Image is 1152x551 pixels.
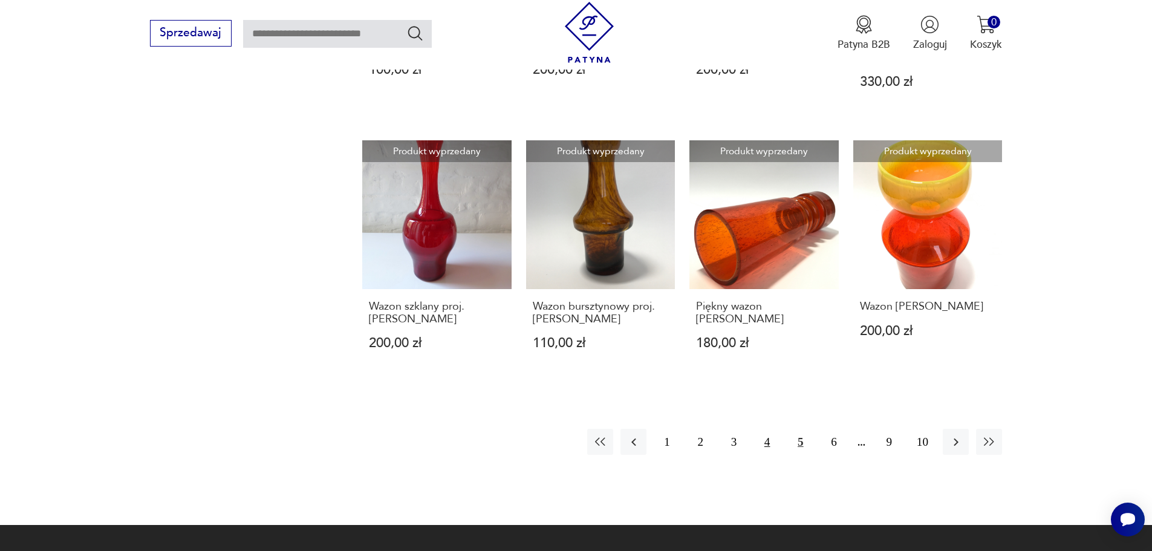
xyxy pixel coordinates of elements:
[913,37,947,51] p: Zaloguj
[696,301,832,325] h3: Piękny wazon [PERSON_NAME]
[369,337,505,350] p: 200,00 zł
[1111,503,1145,536] iframe: Smartsupp widget button
[721,429,747,455] button: 3
[688,429,714,455] button: 2
[853,140,1003,379] a: Produkt wyprzedanyWazon Zbigniewa HorbowegoWazon [PERSON_NAME]200,00 zł
[860,325,996,337] p: 200,00 zł
[860,301,996,313] h3: Wazon [PERSON_NAME]
[526,140,675,379] a: Produkt wyprzedanyWazon bursztynowy proj. Józefa PodlaskaWazon bursztynowy proj. [PERSON_NAME]110...
[838,15,890,51] a: Ikona medaluPatyna B2B
[821,429,847,455] button: 6
[970,15,1002,51] button: 0Koszyk
[696,337,832,350] p: 180,00 zł
[970,37,1002,51] p: Koszyk
[533,301,669,325] h3: Wazon bursztynowy proj. [PERSON_NAME]
[369,301,505,325] h3: Wazon szklany proj. [PERSON_NAME]
[559,2,620,63] img: Patyna - sklep z meblami i dekoracjami vintage
[860,76,996,88] p: 330,00 zł
[838,37,890,51] p: Patyna B2B
[150,20,232,47] button: Sprzedawaj
[876,429,902,455] button: 9
[754,429,780,455] button: 4
[654,429,680,455] button: 1
[362,140,512,379] a: Produkt wyprzedanyWazon szklany proj. Zbigniew HorbowyWazon szklany proj. [PERSON_NAME]200,00 zł
[910,429,936,455] button: 10
[920,15,939,34] img: Ikonka użytkownika
[913,15,947,51] button: Zaloguj
[533,337,669,350] p: 110,00 zł
[150,29,232,39] a: Sprzedawaj
[406,24,424,42] button: Szukaj
[977,15,995,34] img: Ikona koszyka
[787,429,813,455] button: 5
[854,15,873,34] img: Ikona medalu
[533,64,669,76] p: 200,00 zł
[689,140,839,379] a: Produkt wyprzedanyPiękny wazon Zbigniewa HorbowegoPiękny wazon [PERSON_NAME]180,00 zł
[838,15,890,51] button: Patyna B2B
[988,16,1000,28] div: 0
[369,64,505,76] p: 100,00 zł
[696,64,832,76] p: 200,00 zł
